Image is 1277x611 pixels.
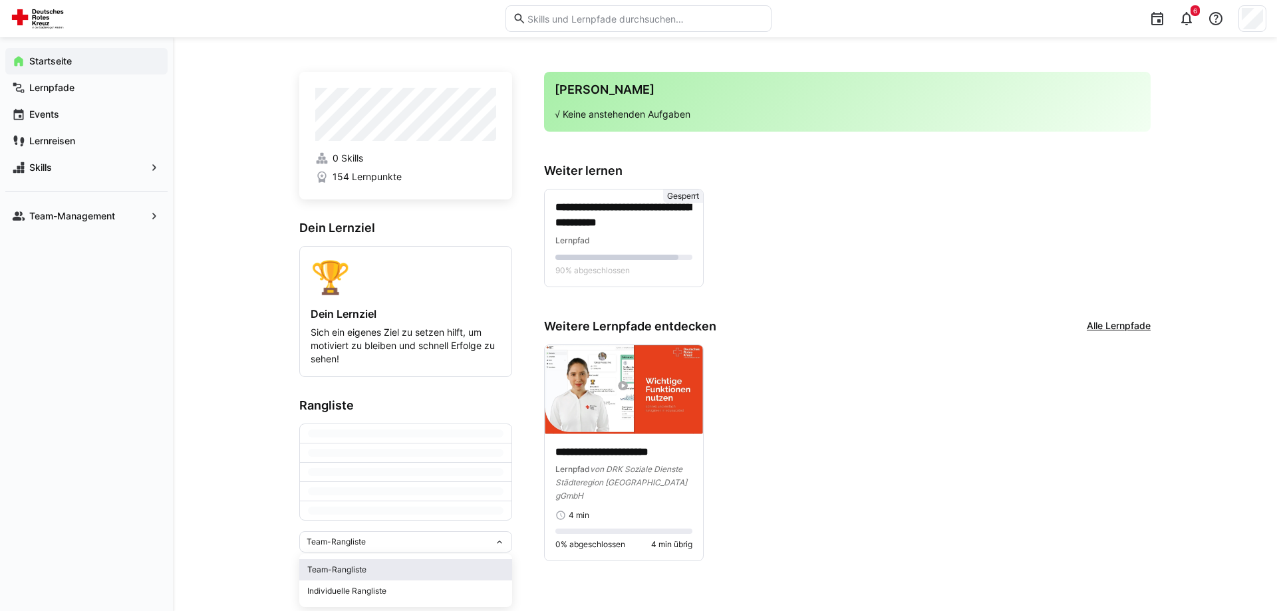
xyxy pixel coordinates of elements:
div: Individuelle Rangliste [307,586,504,596]
a: 0 Skills [315,152,496,165]
h4: Dein Lernziel [311,307,501,320]
img: image [545,345,703,434]
span: 0 Skills [333,152,363,165]
input: Skills und Lernpfade durchsuchen… [526,13,764,25]
span: 4 min übrig [651,539,692,550]
span: 90% abgeschlossen [555,265,630,276]
h3: Rangliste [299,398,512,413]
div: 🏆 [311,257,501,297]
span: 4 min [569,510,589,521]
span: Lernpfad [555,235,590,245]
span: Team-Rangliste [307,537,366,547]
span: Gesperrt [667,191,699,201]
a: Alle Lernpfade [1087,319,1151,334]
h3: Dein Lernziel [299,221,512,235]
p: Sich ein eigenes Ziel zu setzen hilft, um motiviert zu bleiben und schnell Erfolge zu sehen! [311,326,501,366]
span: von DRK Soziale Dienste Städteregion [GEOGRAPHIC_DATA] gGmbH [555,464,687,501]
h3: Weiter lernen [544,164,1151,178]
span: 6 [1193,7,1197,15]
h3: [PERSON_NAME] [555,82,1140,97]
p: √ Keine anstehenden Aufgaben [555,108,1140,121]
span: 154 Lernpunkte [333,170,402,183]
span: 0% abgeschlossen [555,539,625,550]
span: Lernpfad [555,464,590,474]
div: Team-Rangliste [307,564,504,575]
h3: Weitere Lernpfade entdecken [544,319,716,334]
